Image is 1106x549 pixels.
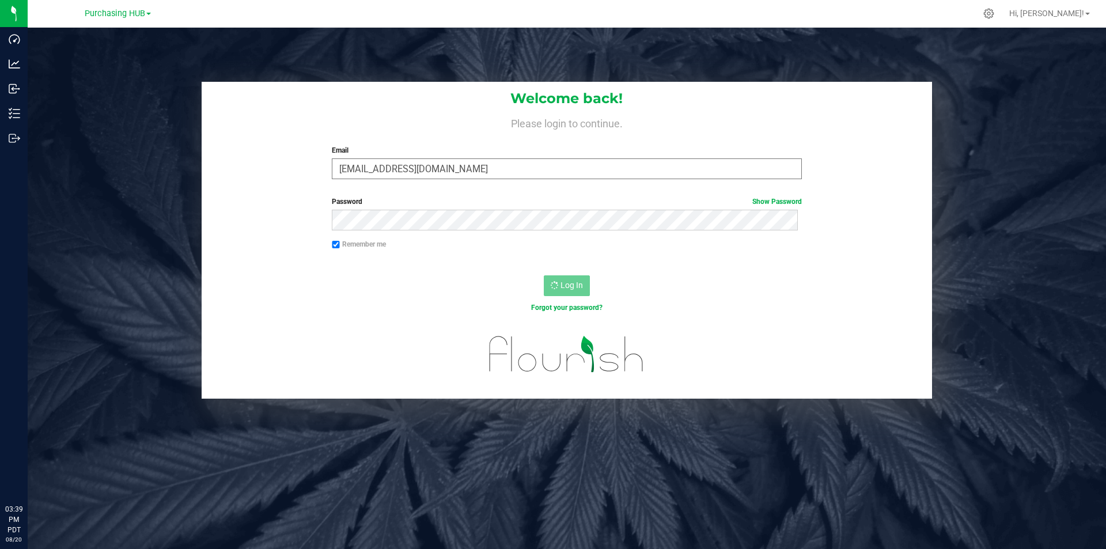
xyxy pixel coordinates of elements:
a: Forgot your password? [531,304,603,312]
input: Remember me [332,241,340,249]
p: 08/20 [5,535,22,544]
inline-svg: Inbound [9,83,20,94]
p: 03:39 PM PDT [5,504,22,535]
label: Remember me [332,239,386,249]
span: Purchasing HUB [85,9,145,18]
inline-svg: Dashboard [9,33,20,45]
span: Password [332,198,362,206]
inline-svg: Analytics [9,58,20,70]
button: Log In [544,275,590,296]
div: Manage settings [982,8,996,19]
label: Email [332,145,801,156]
a: Show Password [752,198,802,206]
span: Log In [560,281,583,290]
iframe: Resource center [12,457,46,491]
h1: Welcome back! [202,91,932,106]
inline-svg: Inventory [9,108,20,119]
img: flourish_logo.svg [475,325,658,384]
h4: Please login to continue. [202,115,932,129]
inline-svg: Outbound [9,132,20,144]
span: Hi, [PERSON_NAME]! [1009,9,1084,18]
